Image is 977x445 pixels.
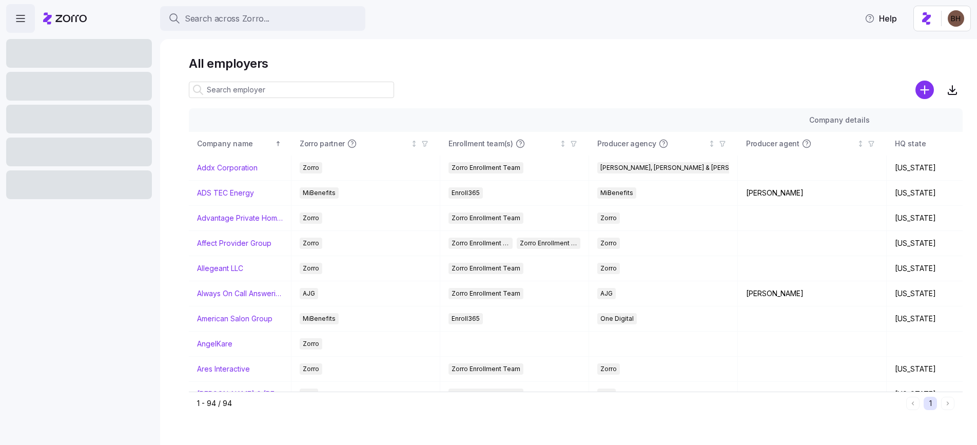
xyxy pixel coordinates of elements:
button: Search across Zorro... [160,6,365,31]
th: Zorro partnerNot sorted [291,132,440,156]
a: Always On Call Answering Service [197,288,283,299]
button: Help [856,8,905,29]
img: c3c218ad70e66eeb89914ccc98a2927c [948,10,964,27]
span: Zorro [303,212,319,224]
td: [PERSON_NAME] [738,181,887,206]
span: Zorro [600,263,617,274]
span: Zorro Enrollment Team [452,363,520,375]
td: [PERSON_NAME] [738,281,887,306]
span: Zorro Enrollment Team [452,212,520,224]
button: Previous page [906,397,920,410]
span: Zorro Enrollment Team [452,238,510,249]
span: One Digital [600,313,634,324]
span: Zorro Enrollment Experts [520,238,578,249]
div: Not sorted [559,140,566,147]
h1: All employers [189,55,963,71]
th: Enrollment team(s)Not sorted [440,132,589,156]
th: Company nameSorted ascending [189,132,291,156]
th: Producer agentNot sorted [738,132,887,156]
span: MiBenefits [600,187,633,199]
svg: add icon [915,81,934,99]
div: Not sorted [857,140,864,147]
span: [PERSON_NAME], [PERSON_NAME] & [PERSON_NAME] [600,162,761,173]
span: Zorro [600,363,617,375]
button: Next page [941,397,954,410]
span: Zorro [600,212,617,224]
a: Allegeant LLC [197,263,243,274]
span: Zorro Enrollment Team [452,288,520,299]
th: Producer agencyNot sorted [589,132,738,156]
span: Zorro partner [300,139,345,149]
button: 1 [924,397,937,410]
a: Ares Interactive [197,364,250,374]
a: Affect Provider Group [197,238,271,248]
input: Search employer [189,82,394,98]
span: AJG [600,389,613,400]
span: Enrollment team(s) [448,139,513,149]
span: Producer agency [597,139,656,149]
span: MiBenefits [303,313,336,324]
span: Enroll365 [452,313,480,324]
span: AJG [303,389,315,400]
a: Advantage Private Home Care [197,213,283,223]
div: Not sorted [411,140,418,147]
span: Producer agent [746,139,799,149]
span: Enroll365 [452,187,480,199]
div: 1 - 94 / 94 [197,398,902,409]
a: ADS TEC Energy [197,188,254,198]
a: AngelKare [197,339,232,349]
span: Zorro [303,263,319,274]
span: Zorro [303,363,319,375]
span: Help [865,12,897,25]
div: Not sorted [708,140,715,147]
span: Zorro [303,162,319,173]
span: AJG [303,288,315,299]
span: Zorro [303,338,319,350]
span: AJG [600,288,613,299]
a: Addx Corporation [197,163,258,173]
div: Sorted ascending [275,140,282,147]
a: [PERSON_NAME] & [PERSON_NAME]'s [197,389,283,399]
span: Zorro Enrollment Team [452,263,520,274]
div: Company name [197,138,273,149]
a: American Salon Group [197,314,272,324]
span: Zorro [600,238,617,249]
span: Zorro Enrollment Team [452,162,520,173]
span: Zorro [303,238,319,249]
span: Zorro Enrollment Team [452,389,520,400]
span: MiBenefits [303,187,336,199]
span: Search across Zorro... [185,12,269,25]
